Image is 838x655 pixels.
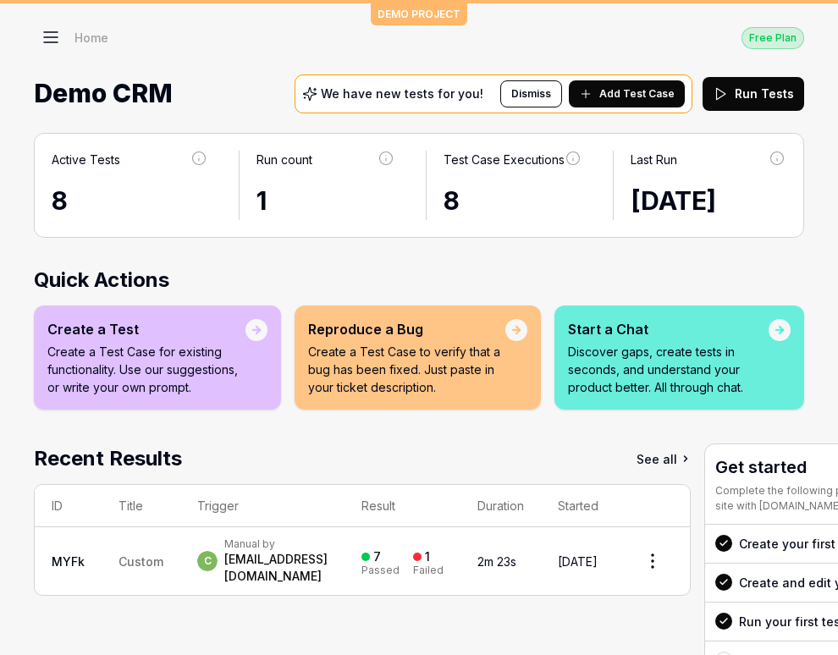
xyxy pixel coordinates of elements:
p: Create a Test Case to verify that a bug has been fixed. Just paste in your ticket description. [308,343,505,396]
div: Active Tests [52,151,120,168]
div: Test Case Executions [444,151,565,168]
h2: Recent Results [34,443,182,474]
p: We have new tests for you! [321,88,483,100]
div: Manual by [224,537,328,551]
div: 8 [52,182,208,220]
div: [EMAIL_ADDRESS][DOMAIN_NAME] [224,551,328,585]
span: Demo CRM [34,71,173,116]
time: 2m 23s [477,554,516,569]
th: Result [345,485,460,527]
div: Run count [256,151,312,168]
button: Free Plan [742,26,804,49]
span: c [197,551,218,571]
th: ID [35,485,102,527]
span: Custom [119,554,163,569]
a: MYFk [52,554,85,569]
button: Dismiss [500,80,562,107]
div: Start a Chat [568,319,769,339]
div: 1 [256,182,395,220]
a: See all [637,443,691,474]
time: [DATE] [631,185,716,216]
th: Duration [460,485,541,527]
div: Free Plan [742,27,804,49]
time: [DATE] [558,554,598,569]
div: Failed [413,565,444,575]
div: Home [74,29,108,46]
h2: Quick Actions [34,265,804,295]
button: Run Tests [703,77,804,111]
div: Last Run [631,151,677,168]
div: Reproduce a Bug [308,319,505,339]
th: Trigger [180,485,345,527]
p: Create a Test Case for existing functionality. Use our suggestions, or write your own prompt. [47,343,245,396]
div: 7 [373,549,381,564]
th: Title [102,485,180,527]
button: Add Test Case [569,80,685,107]
span: Add Test Case [599,86,675,102]
div: 8 [444,182,582,220]
th: Started [541,485,615,527]
div: 1 [425,549,430,564]
div: Passed [361,565,400,575]
div: Create a Test [47,319,245,339]
p: Discover gaps, create tests in seconds, and understand your product better. All through chat. [568,343,769,396]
